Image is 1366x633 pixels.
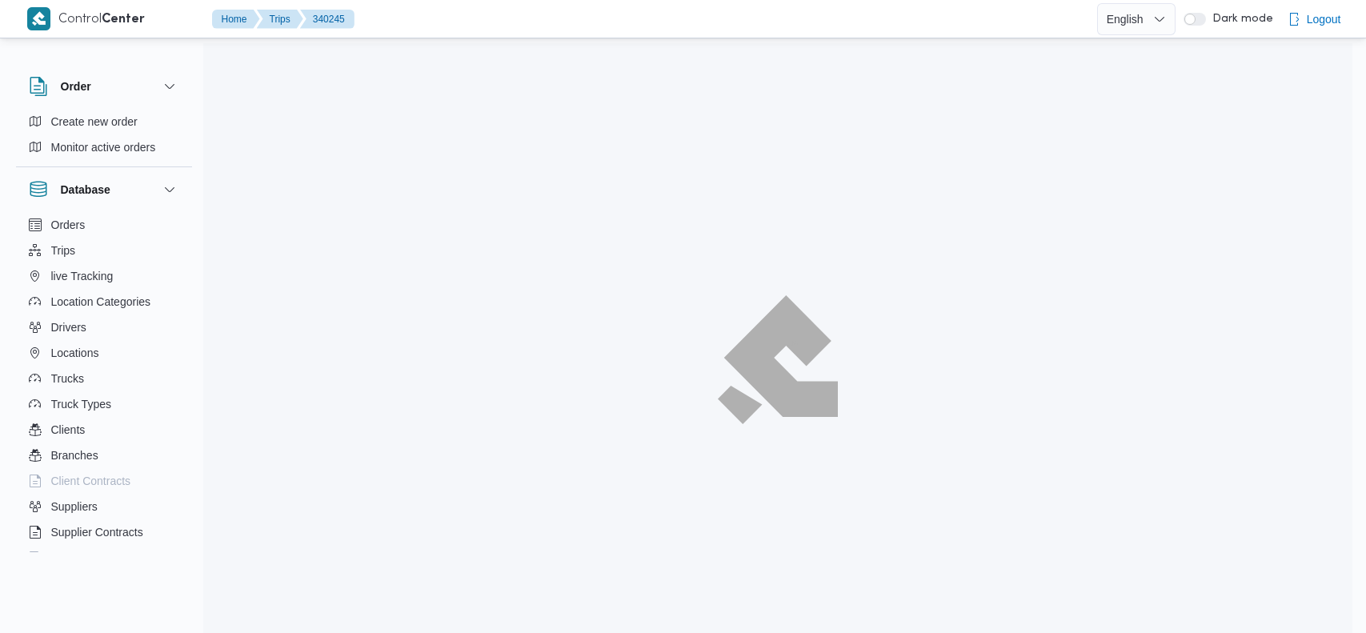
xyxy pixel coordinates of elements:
div: Order [16,109,192,166]
button: Database [29,180,179,199]
button: Devices [22,545,186,571]
span: live Tracking [51,266,114,286]
span: Truck Types [51,395,111,414]
button: Order [29,77,179,96]
span: Suppliers [51,497,98,516]
span: Trips [51,241,76,260]
button: Trips [257,10,303,29]
span: Supplier Contracts [51,523,143,542]
button: Logout [1281,3,1348,35]
button: 340245 [300,10,355,29]
h3: Database [61,180,110,199]
span: Clients [51,420,86,439]
button: Suppliers [22,494,186,519]
button: Trips [22,238,186,263]
span: Create new order [51,112,138,131]
span: Orders [51,215,86,234]
span: Drivers [51,318,86,337]
button: Client Contracts [22,468,186,494]
button: Drivers [22,314,186,340]
button: Branches [22,443,186,468]
button: Supplier Contracts [22,519,186,545]
span: Dark mode [1206,13,1273,26]
span: Location Categories [51,292,151,311]
span: Trucks [51,369,84,388]
button: Locations [22,340,186,366]
b: Center [102,14,145,26]
button: Create new order [22,109,186,134]
span: Branches [51,446,98,465]
button: live Tracking [22,263,186,289]
button: Trucks [22,366,186,391]
button: Location Categories [22,289,186,314]
span: Locations [51,343,99,363]
button: Orders [22,212,186,238]
div: Database [16,212,192,559]
span: Logout [1307,10,1341,29]
span: Devices [51,548,91,567]
span: Client Contracts [51,471,131,491]
img: ILLA Logo [727,305,829,414]
button: Clients [22,417,186,443]
button: Home [212,10,260,29]
button: Monitor active orders [22,134,186,160]
h3: Order [61,77,91,96]
button: Truck Types [22,391,186,417]
img: X8yXhbKr1z7QwAAAABJRU5ErkJggg== [27,7,50,30]
span: Monitor active orders [51,138,156,157]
